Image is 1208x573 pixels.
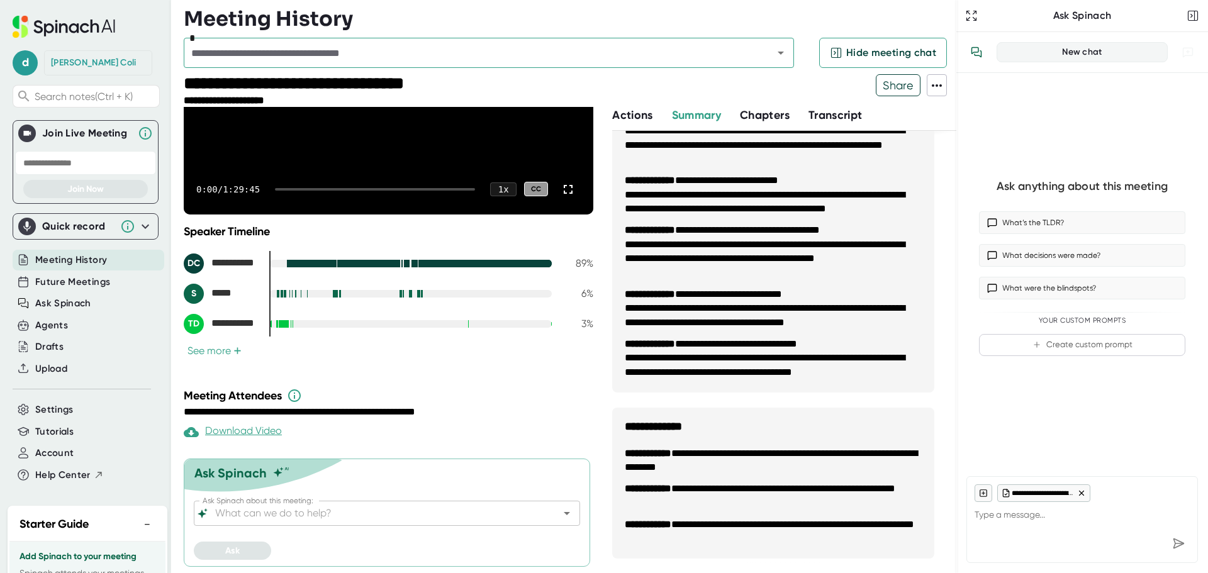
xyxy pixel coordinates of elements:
div: Dennis Coli [51,57,136,69]
button: Open [772,44,790,62]
div: Ask anything about this meeting [997,179,1168,194]
span: Hide meeting chat [846,45,936,60]
button: What decisions were made? [979,244,1185,267]
div: 1 x [490,182,517,196]
div: Join Live Meeting [42,127,131,140]
h3: Meeting History [184,7,353,31]
div: Meeting Attendees [184,388,596,403]
button: Agents [35,318,68,333]
div: 3 % [562,318,593,330]
div: 6 % [562,287,593,299]
button: Close conversation sidebar [1184,7,1202,25]
div: CC [524,182,548,196]
div: TD [184,314,204,334]
span: Search notes (Ctrl + K) [35,91,156,103]
button: Hide meeting chat [819,38,947,68]
h2: Starter Guide [20,516,89,533]
span: + [233,346,242,356]
button: Open [558,504,576,522]
span: Help Center [35,468,91,482]
button: Share [876,74,920,96]
div: DC [184,253,204,274]
img: Join Live Meeting [21,127,33,140]
button: Transcript [808,107,863,124]
div: Speaker Timeline [184,225,593,238]
div: Steve [184,284,259,304]
span: Summary [672,108,721,122]
input: What can we do to help? [213,504,539,522]
button: Tutorials [35,425,74,439]
button: Future Meetings [35,275,110,289]
div: Quick record [42,220,114,233]
button: Settings [35,403,74,417]
button: − [139,515,155,533]
button: Summary [672,107,721,124]
button: Create custom prompt [979,334,1185,356]
span: Actions [612,108,652,122]
button: Account [35,446,74,460]
div: Join Live MeetingJoin Live Meeting [18,121,153,146]
div: Ask Spinach [980,9,1184,22]
button: Chapters [740,107,790,124]
button: Ask [194,542,271,560]
span: Ask [225,545,240,556]
button: View conversation history [964,40,989,65]
div: New chat [1005,47,1160,58]
button: Join Now [23,180,148,198]
h3: Add Spinach to your meeting [20,552,155,562]
button: What were the blindspots? [979,277,1185,299]
button: Expand to Ask Spinach page [963,7,980,25]
span: Chapters [740,108,790,122]
button: Meeting History [35,253,107,267]
button: What’s the TLDR? [979,211,1185,234]
button: Upload [35,362,67,376]
div: 0:00 / 1:29:45 [196,184,260,194]
button: Actions [612,107,652,124]
div: Your Custom Prompts [979,316,1185,325]
button: Drafts [35,340,64,354]
div: 89 % [562,257,593,269]
button: See more+ [184,344,245,357]
div: Dennis Coli [184,253,259,274]
span: Transcript [808,108,863,122]
span: Join Now [67,184,104,194]
div: Ask Spinach [194,465,267,481]
div: Send message [1167,532,1190,555]
div: Download Video [184,425,282,440]
div: Quick record [18,214,153,239]
button: Help Center [35,468,104,482]
div: S [184,284,204,304]
div: Tom D'Ginto [184,314,259,334]
span: d [13,50,38,75]
button: Ask Spinach [35,296,91,311]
